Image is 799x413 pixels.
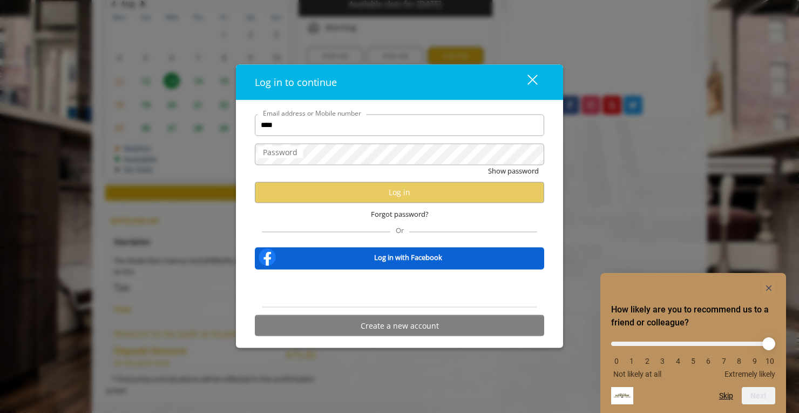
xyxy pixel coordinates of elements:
[255,315,544,336] button: Create a new account
[613,370,661,378] span: Not likely at all
[374,252,442,263] b: Log in with Facebook
[688,357,699,365] li: 5
[611,334,775,378] div: How likely are you to recommend us to a friend or colleague? Select an option from 0 to 10, with ...
[256,247,278,268] img: facebook-logo
[742,387,775,404] button: Next question
[507,71,544,93] button: close dialog
[657,357,668,365] li: 3
[326,277,474,301] iframe: Sign in with Google Button
[762,282,775,295] button: Hide survey
[488,165,539,176] button: Show password
[673,357,683,365] li: 4
[764,357,775,365] li: 10
[719,391,733,400] button: Skip
[734,357,744,365] li: 8
[255,114,544,136] input: Email address or Mobile number
[626,357,637,365] li: 1
[255,75,337,88] span: Log in to continue
[258,108,367,118] label: Email address or Mobile number
[371,208,429,219] span: Forgot password?
[258,146,303,158] label: Password
[749,357,760,365] li: 9
[724,370,775,378] span: Extremely likely
[255,182,544,203] button: Log in
[515,74,537,90] div: close dialog
[611,303,775,329] h2: How likely are you to recommend us to a friend or colleague? Select an option from 0 to 10, with ...
[611,357,622,365] li: 0
[642,357,653,365] li: 2
[703,357,714,365] li: 6
[390,225,409,235] span: Or
[719,357,729,365] li: 7
[611,282,775,404] div: How likely are you to recommend us to a friend or colleague? Select an option from 0 to 10, with ...
[255,143,544,165] input: Password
